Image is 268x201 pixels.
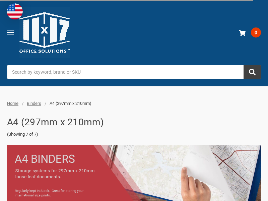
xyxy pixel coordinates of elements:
[7,65,261,79] input: Search by keyword, brand or SKU
[7,101,18,106] a: Home
[251,27,261,38] span: 0
[27,101,41,106] a: Binders
[7,32,14,33] span: Toggle menu
[7,114,104,131] h1: A4 (297mm x 210mm)
[19,7,70,58] img: 11x17.com
[50,101,91,106] span: A4 (297mm x 210mm)
[237,24,261,41] a: 0
[7,131,261,138] span: (Showing 7 of 7)
[1,23,19,42] a: Toggle menu
[7,3,23,19] img: duty and tax information for United States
